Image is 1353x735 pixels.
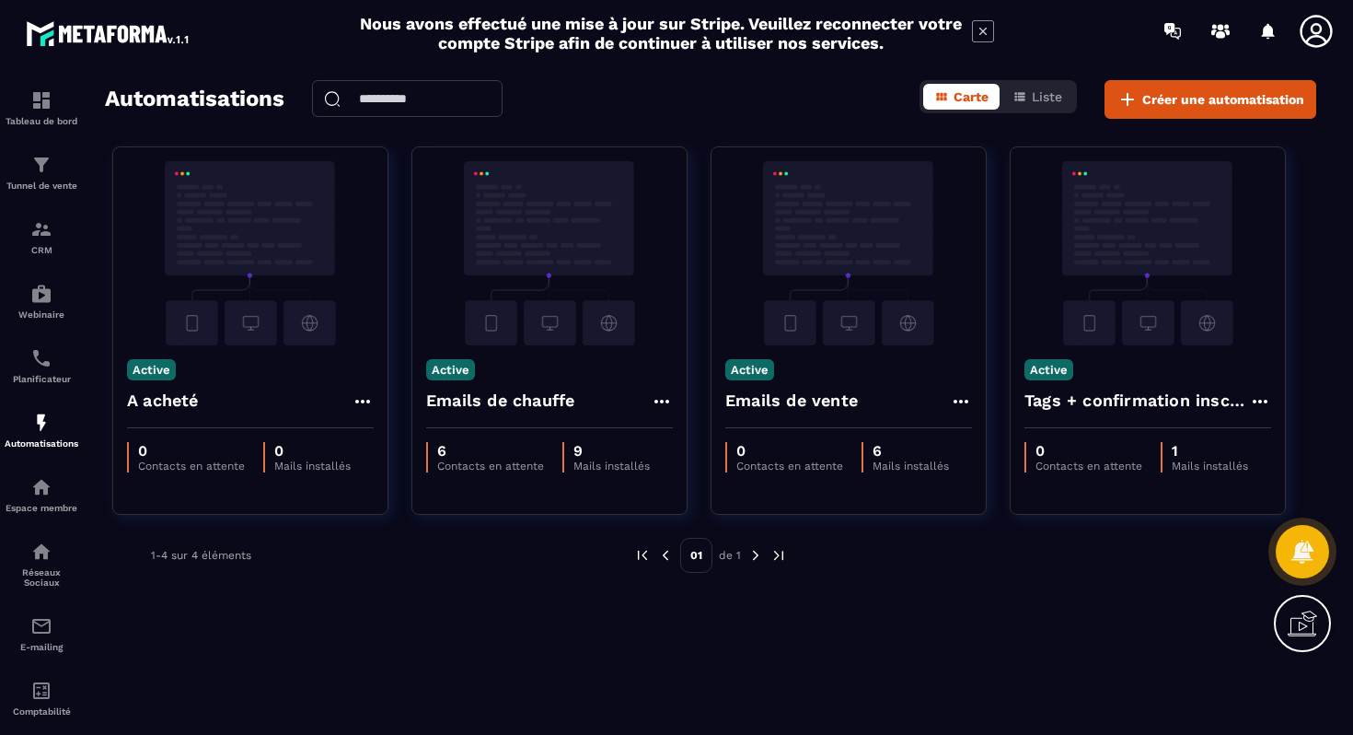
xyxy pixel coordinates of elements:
[5,503,78,513] p: Espace membre
[1142,90,1304,109] span: Créer une automatisation
[5,116,78,126] p: Tableau de bord
[127,388,199,414] h4: A acheté
[873,442,949,460] p: 6
[5,706,78,717] p: Comptabilité
[30,283,52,305] img: automations
[437,460,544,472] p: Contacts en attente
[5,567,78,588] p: Réseaux Sociaux
[923,84,1000,110] button: Carte
[725,388,858,414] h4: Emails de vente
[5,374,78,384] p: Planificateur
[1172,460,1248,472] p: Mails installés
[30,412,52,434] img: automations
[359,14,963,52] h2: Nous avons effectué une mise à jour sur Stripe. Veuillez reconnecter votre compte Stripe afin de ...
[274,442,351,460] p: 0
[30,89,52,111] img: formation
[5,666,78,730] a: accountantaccountantComptabilité
[30,476,52,498] img: automations
[5,181,78,191] p: Tunnel de vente
[5,204,78,269] a: formationformationCRM
[1024,161,1271,345] img: automation-background
[573,442,650,460] p: 9
[5,76,78,140] a: formationformationTableau de bord
[5,245,78,255] p: CRM
[1024,359,1073,380] p: Active
[437,442,544,460] p: 6
[30,541,52,563] img: social-network
[105,80,284,119] h2: Automatisations
[30,154,52,176] img: formation
[151,549,251,562] p: 1-4 sur 4 éléments
[30,615,52,637] img: email
[1104,80,1316,119] button: Créer une automatisation
[5,642,78,652] p: E-mailing
[30,680,52,702] img: accountant
[426,161,673,345] img: automation-background
[127,161,374,345] img: automation-background
[5,309,78,320] p: Webinaire
[1172,442,1248,460] p: 1
[725,161,972,345] img: automation-background
[5,438,78,449] p: Automatisations
[30,218,52,240] img: formation
[5,140,78,204] a: formationformationTunnel de vente
[274,460,351,472] p: Mails installés
[5,527,78,601] a: social-networksocial-networkRéseaux Sociaux
[26,17,191,50] img: logo
[770,547,787,564] img: next
[127,359,176,380] p: Active
[657,547,674,564] img: prev
[1001,84,1073,110] button: Liste
[736,460,843,472] p: Contacts en attente
[426,359,475,380] p: Active
[747,547,764,564] img: next
[680,538,712,573] p: 01
[1032,89,1062,104] span: Liste
[736,442,843,460] p: 0
[1035,442,1142,460] p: 0
[5,601,78,666] a: emailemailE-mailing
[1024,388,1249,414] h4: Tags + confirmation inscription
[634,547,651,564] img: prev
[426,388,574,414] h4: Emails de chauffe
[30,347,52,369] img: scheduler
[873,460,949,472] p: Mails installés
[5,398,78,462] a: automationsautomationsAutomatisations
[5,462,78,527] a: automationsautomationsEspace membre
[138,460,245,472] p: Contacts en attente
[573,460,650,472] p: Mails installés
[725,359,774,380] p: Active
[954,89,989,104] span: Carte
[719,548,741,563] p: de 1
[1035,460,1142,472] p: Contacts en attente
[138,442,245,460] p: 0
[5,333,78,398] a: schedulerschedulerPlanificateur
[5,269,78,333] a: automationsautomationsWebinaire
